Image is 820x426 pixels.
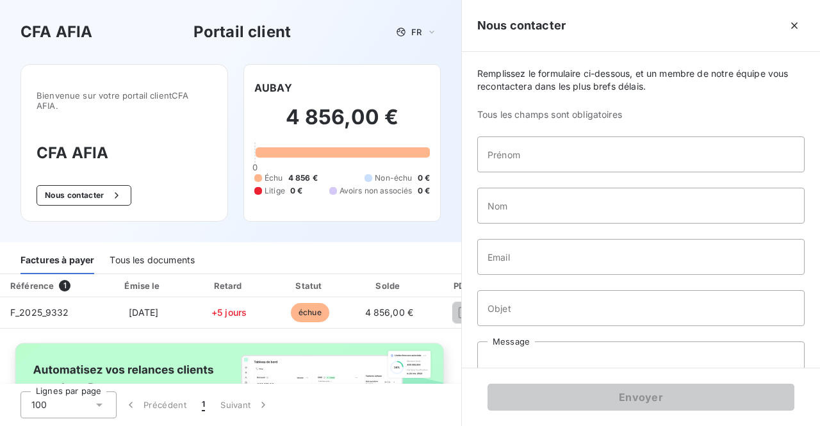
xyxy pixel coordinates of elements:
[37,90,212,111] span: Bienvenue sur votre portail client CFA AFIA .
[117,391,194,418] button: Précédent
[20,247,94,274] div: Factures à payer
[291,303,329,322] span: échue
[477,188,805,224] input: placeholder
[418,185,430,197] span: 0 €
[488,384,794,411] button: Envoyer
[272,279,347,292] div: Statut
[365,307,414,318] span: 4 856,00 €
[477,239,805,275] input: placeholder
[477,136,805,172] input: placeholder
[101,279,185,292] div: Émise le
[37,185,131,206] button: Nous contacter
[418,172,430,184] span: 0 €
[430,279,495,292] div: PDF
[10,307,69,318] span: F_2025_9332
[59,280,70,291] span: 1
[10,281,54,291] div: Référence
[477,67,805,93] span: Remplissez le formulaire ci-dessous, et un membre de notre équipe vous recontactera dans les plus...
[37,142,212,165] h3: CFA AFIA
[213,391,277,418] button: Suivant
[265,172,283,184] span: Échu
[477,290,805,326] input: placeholder
[31,398,47,411] span: 100
[20,20,92,44] h3: CFA AFIA
[254,104,430,143] h2: 4 856,00 €
[194,391,213,418] button: 1
[202,398,205,411] span: 1
[290,185,302,197] span: 0 €
[110,247,195,274] div: Tous les documents
[254,80,292,95] h6: AUBAY
[352,279,425,292] div: Solde
[288,172,318,184] span: 4 856 €
[211,307,247,318] span: +5 jours
[477,17,566,35] h5: Nous contacter
[191,279,268,292] div: Retard
[477,108,805,121] span: Tous les champs sont obligatoires
[411,27,422,37] span: FR
[129,307,159,318] span: [DATE]
[375,172,412,184] span: Non-échu
[252,162,258,172] span: 0
[265,185,285,197] span: Litige
[340,185,413,197] span: Avoirs non associés
[193,20,291,44] h3: Portail client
